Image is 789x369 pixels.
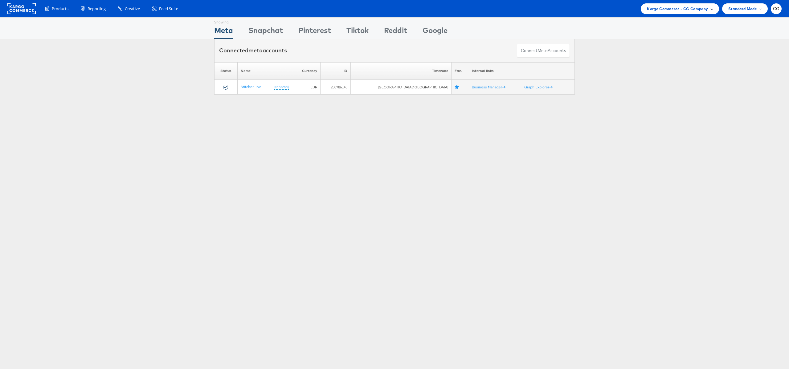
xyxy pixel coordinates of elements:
a: Business Manager [472,85,505,89]
div: Snapchat [248,25,283,39]
span: Products [52,6,68,12]
th: Name [237,62,292,80]
button: ConnectmetaAccounts [517,44,570,58]
a: (rename) [274,84,289,90]
th: ID [320,62,350,80]
div: Tiktok [346,25,369,39]
span: Reporting [88,6,106,12]
span: Kargo Commerce - CG Company [647,6,708,12]
span: meta [248,47,263,54]
span: Creative [125,6,140,12]
span: meta [538,48,548,54]
td: [GEOGRAPHIC_DATA]/[GEOGRAPHIC_DATA] [351,80,452,95]
th: Status [215,62,238,80]
span: Standard Mode [728,6,757,12]
div: Reddit [384,25,407,39]
div: Showing [214,18,233,25]
span: Feed Suite [159,6,178,12]
div: Connected accounts [219,47,287,55]
span: CG [773,7,780,11]
th: Currency [292,62,320,80]
div: Google [423,25,448,39]
a: Stitcher Live [241,84,261,89]
div: Meta [214,25,233,39]
td: EUR [292,80,320,95]
a: Graph Explorer [524,85,553,89]
div: Pinterest [298,25,331,39]
td: 238786143 [320,80,350,95]
th: Timezone [351,62,452,80]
